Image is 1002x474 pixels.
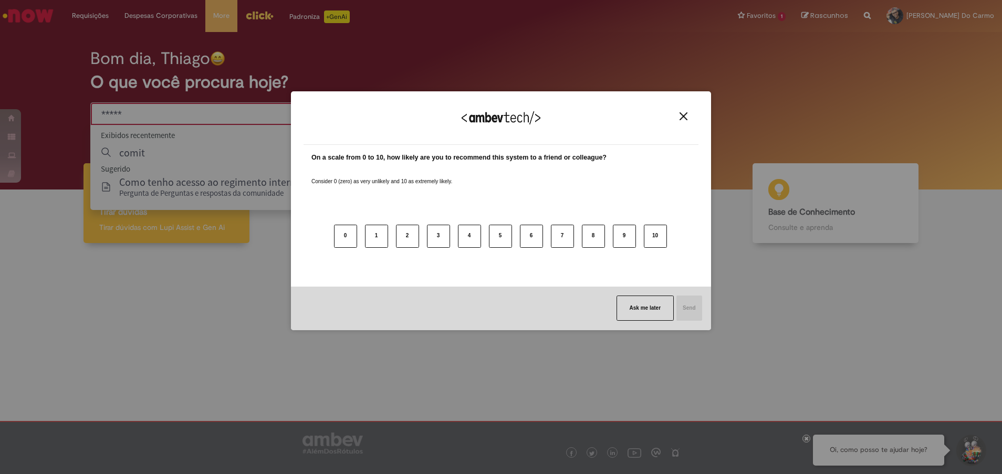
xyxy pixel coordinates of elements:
[644,225,667,248] button: 10
[551,225,574,248] button: 7
[427,225,450,248] button: 3
[520,225,543,248] button: 6
[396,225,419,248] button: 2
[311,153,607,163] label: On a scale from 0 to 10, how likely are you to recommend this system to a friend or colleague?
[334,225,357,248] button: 0
[489,225,512,248] button: 5
[613,225,636,248] button: 9
[676,112,691,121] button: Close
[582,225,605,248] button: 8
[462,111,540,124] img: Logo Ambevtech
[365,225,388,248] button: 1
[311,165,452,185] label: Consider 0 (zero) as very unlikely and 10 as extremely likely.
[617,296,674,321] button: Ask me later
[680,112,687,120] img: Close
[458,225,481,248] button: 4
